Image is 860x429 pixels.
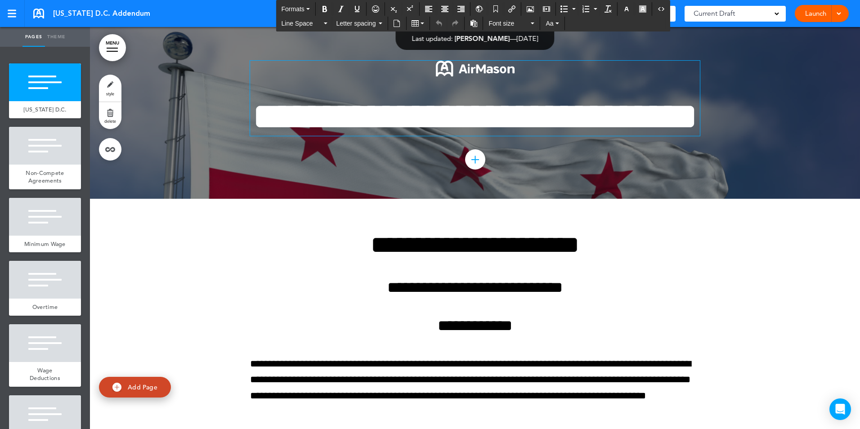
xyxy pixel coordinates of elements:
span: [US_STATE] D.C. Addendum [53,9,150,18]
span: Current Draft [694,7,735,20]
span: Font size [488,19,529,28]
span: Last updated: [412,34,453,43]
a: Launch [802,5,830,22]
div: Open Intercom Messenger [829,398,851,420]
img: 1722553576973-Airmason_logo_White.png [436,61,515,76]
div: Insert document [389,17,404,30]
a: Theme [45,27,67,47]
span: [DATE] [517,34,538,43]
span: Overtime [32,303,58,311]
span: style [106,91,114,96]
a: delete [99,102,121,129]
a: Wage Deductions [9,362,81,387]
span: Letter spacing [336,19,376,28]
a: Minimum Wage [9,236,81,253]
span: Minimum Wage [24,240,66,248]
a: Overtime [9,299,81,316]
a: Non-Compete Agreements [9,165,81,189]
a: style [99,75,121,102]
div: — [412,35,538,42]
span: Add Page [128,383,157,391]
div: Undo [431,17,447,30]
div: Paste as text [466,17,481,30]
span: delete [104,118,116,124]
span: Non-Compete Agreements [26,169,64,185]
div: Redo [448,17,463,30]
a: Pages [22,27,45,47]
div: Table [408,17,428,30]
span: Wage Deductions [30,366,60,382]
a: MENU [99,34,126,61]
span: Line Space [281,19,322,28]
span: [US_STATE] D.C. [23,106,67,113]
a: Add Page [99,377,171,398]
span: [PERSON_NAME] [455,34,510,43]
a: [US_STATE] D.C. [9,101,81,118]
img: add.svg [112,383,121,392]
